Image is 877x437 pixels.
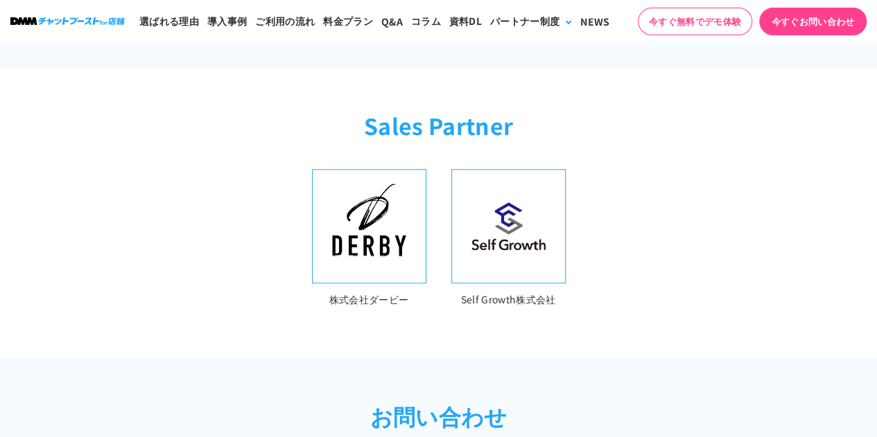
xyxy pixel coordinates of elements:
p: 株式会社ダービー [312,292,426,308]
div: パートナー制度 [490,14,559,28]
img: ロゴ [10,17,125,25]
img: DERBY INC. [321,178,417,274]
img: Self Growth株式会社 [460,191,557,261]
a: 今すぐお問い合わせ [759,8,867,35]
p: Self Growth株式会社 [451,292,566,308]
a: 今すぐ無料でデモ体験 [638,8,752,35]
